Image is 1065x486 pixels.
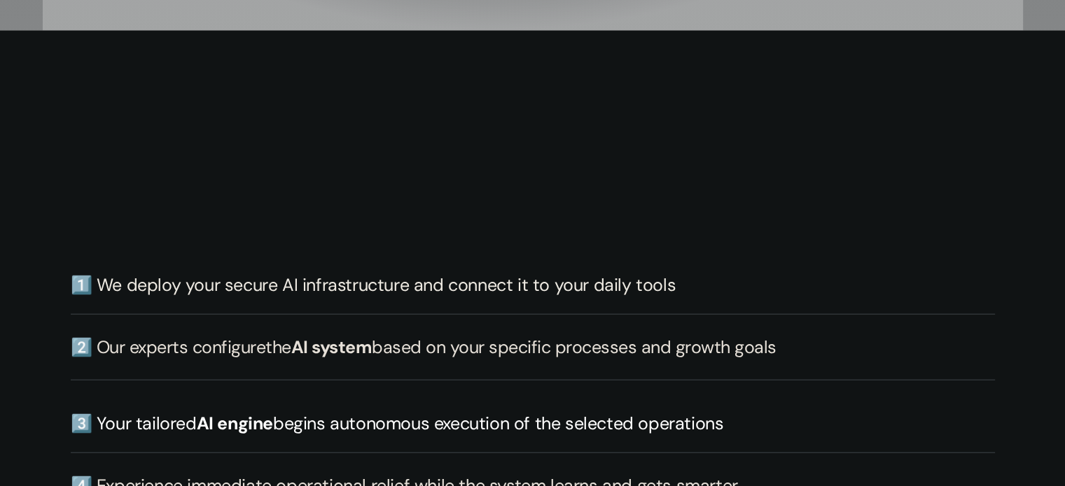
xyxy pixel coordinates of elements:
[265,336,291,359] strong: the
[197,412,273,435] span: AI engine
[71,335,995,359] h3: 2️⃣ Our experts configure based on your specific processes and growth goals
[71,411,995,436] h3: 3️⃣ Your tailored begins autonomous execution of the selected operations
[71,273,995,297] h3: 1️⃣ We deploy your secure AI infrastructure and connect it to your daily tools
[291,336,373,359] strong: AI system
